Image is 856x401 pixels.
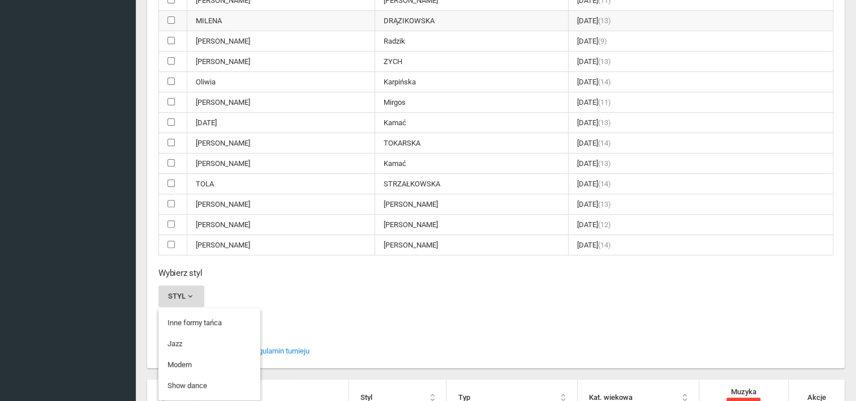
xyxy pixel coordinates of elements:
[158,285,204,307] button: Styl
[187,31,375,52] td: [PERSON_NAME]
[187,153,375,174] td: [PERSON_NAME]
[158,345,833,357] p: Przechodząc dalej akceptuję
[569,52,833,72] td: [DATE]
[375,31,568,52] td: Radzik
[375,194,568,215] td: [PERSON_NAME]
[187,92,375,113] td: [PERSON_NAME]
[375,72,568,92] td: Karpińska
[598,98,611,106] span: (11)
[375,92,568,113] td: Mirgos
[598,118,611,127] span: (13)
[158,267,833,280] h6: Wybierz styl
[375,113,568,133] td: Kamać
[598,78,611,86] span: (14)
[187,133,375,153] td: [PERSON_NAME]
[158,355,260,375] a: Modern
[569,235,833,255] td: [DATE]
[187,11,375,31] td: MILENA
[569,72,833,92] td: [DATE]
[375,133,568,153] td: TOKARSKA
[569,215,833,235] td: [DATE]
[569,11,833,31] td: [DATE]
[569,113,833,133] td: [DATE]
[598,180,611,188] span: (14)
[158,334,260,354] a: Jazz
[598,139,611,147] span: (14)
[598,37,607,45] span: (9)
[187,194,375,215] td: [PERSON_NAME]
[158,313,260,333] a: Inne formy tańca
[598,220,611,229] span: (12)
[598,200,611,208] span: (13)
[187,235,375,255] td: [PERSON_NAME]
[375,235,568,255] td: [PERSON_NAME]
[569,133,833,153] td: [DATE]
[569,174,833,194] td: [DATE]
[375,11,568,31] td: DRĄZIKOWSKA
[187,215,375,235] td: [PERSON_NAME]
[569,92,833,113] td: [DATE]
[375,174,568,194] td: STRZAŁKOWSKA
[598,241,611,249] span: (14)
[375,215,568,235] td: [PERSON_NAME]
[569,31,833,52] td: [DATE]
[375,52,568,72] td: ZYCH
[598,57,611,66] span: (13)
[598,159,611,168] span: (13)
[158,376,260,396] a: Show dance
[187,72,375,92] td: Oliwia
[598,16,611,25] span: (13)
[250,347,309,355] a: Regulamin turnieju
[187,52,375,72] td: [PERSON_NAME]
[187,174,375,194] td: TOLA
[569,194,833,215] td: [DATE]
[375,153,568,174] td: Kamać
[187,113,375,133] td: [DATE]
[569,153,833,174] td: [DATE]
